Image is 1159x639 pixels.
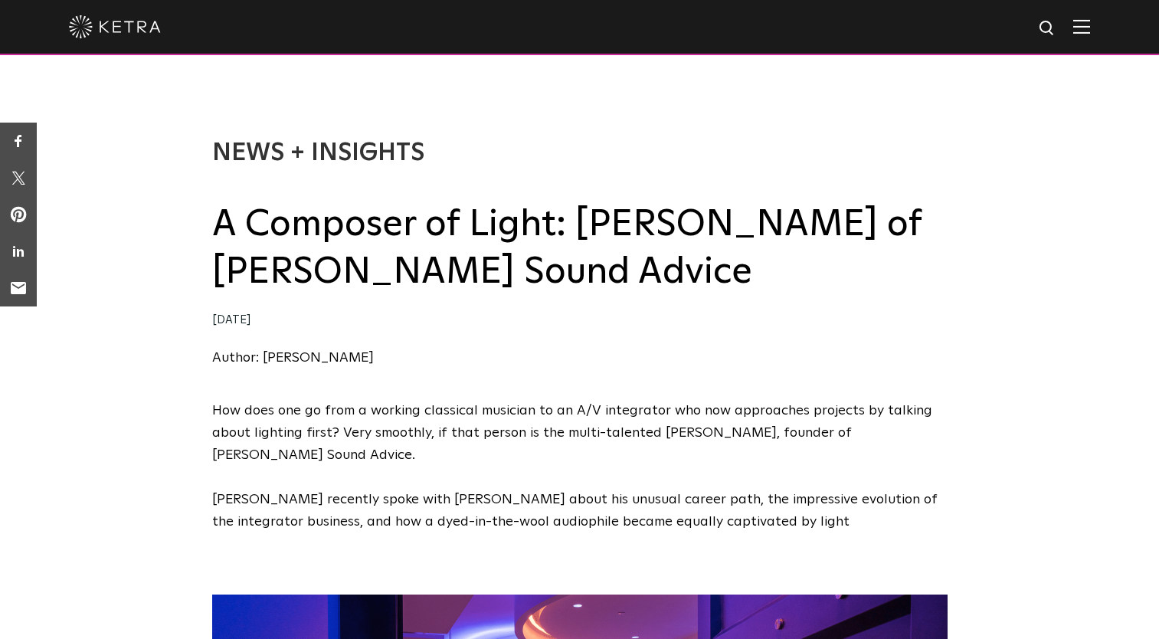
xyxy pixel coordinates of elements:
div: [DATE] [212,310,948,332]
a: Author: [PERSON_NAME] [212,351,374,365]
img: ketra-logo-2019-white [69,15,161,38]
img: search icon [1038,19,1057,38]
a: News + Insights [212,141,424,165]
p: [PERSON_NAME] recently spoke with [PERSON_NAME] about his unusual career path, the impressive evo... [212,489,948,533]
img: Hamburger%20Nav.svg [1073,19,1090,34]
h2: A Composer of Light: [PERSON_NAME] of [PERSON_NAME] Sound Advice [212,201,948,297]
p: How does one go from a working classical musician to an A/V integrator who now approaches project... [212,400,948,466]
